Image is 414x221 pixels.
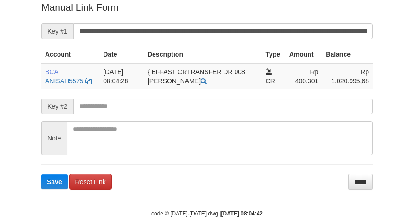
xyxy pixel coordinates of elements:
th: Description [144,46,262,63]
small: code © [DATE]-[DATE] dwg | [151,210,263,217]
p: Manual Link Form [41,0,373,14]
span: Save [47,178,62,186]
span: Key #1 [41,23,73,39]
span: BCA [45,68,58,76]
th: Type [262,46,286,63]
td: Rp 400.301 [286,63,322,89]
a: Reset Link [69,174,112,190]
strong: [DATE] 08:04:42 [221,210,263,217]
th: Balance [322,46,373,63]
a: ANISAH5575 [45,77,83,85]
td: { BI-FAST CRTRANSFER DR 008 [PERSON_NAME] [144,63,262,89]
span: Key #2 [41,99,73,114]
th: Account [41,46,99,63]
td: Rp 1.020.995,68 [322,63,373,89]
button: Save [41,174,68,189]
th: Date [99,46,144,63]
th: Amount [286,46,322,63]
span: Reset Link [75,178,106,186]
span: Note [41,121,67,155]
td: [DATE] 08:04:28 [99,63,144,89]
span: CR [266,77,275,85]
a: Copy ANISAH5575 to clipboard [85,77,92,85]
